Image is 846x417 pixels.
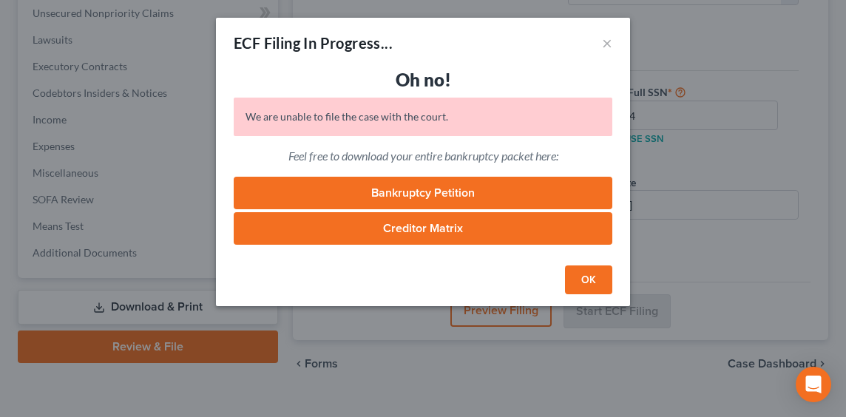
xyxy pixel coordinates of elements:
[234,212,612,245] a: Creditor Matrix
[796,367,831,402] div: Open Intercom Messenger
[602,34,612,52] button: ×
[234,98,612,136] div: We are unable to file the case with the court.
[234,33,393,53] div: ECF Filing In Progress...
[565,265,612,295] button: OK
[234,177,612,209] a: Bankruptcy Petition
[234,68,612,92] h3: Oh no!
[234,148,612,165] p: Feel free to download your entire bankruptcy packet here:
